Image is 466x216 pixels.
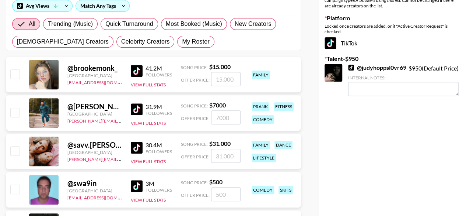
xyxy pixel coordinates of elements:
[146,65,172,72] div: 41.2M
[131,197,166,203] button: View Full Stats
[146,72,172,78] div: Followers
[252,71,270,79] div: family
[209,102,226,109] strong: $ 7000
[274,141,292,149] div: dance
[182,37,209,46] span: My Roster
[146,110,172,116] div: Followers
[67,179,122,188] div: @ swa9in
[76,0,129,11] div: Match Any Tags
[325,55,460,62] label: Talent - $ 950
[209,178,223,185] strong: $ 500
[146,103,172,110] div: 31.9M
[181,65,208,70] span: Song Price:
[17,37,109,46] span: [DEMOGRAPHIC_DATA] Creators
[252,102,269,111] div: prank
[325,14,460,22] label: Platform
[67,102,122,111] div: @ [PERSON_NAME].[PERSON_NAME]
[325,37,336,49] img: TikTok
[146,149,172,154] div: Followers
[211,72,241,86] input: 15.000
[209,140,231,147] strong: $ 31.000
[166,20,222,28] span: Most Booked (Music)
[131,82,166,88] button: View Full Stats
[181,103,208,109] span: Song Price:
[348,64,459,96] div: - $ 950 (Default Price)
[252,186,274,194] div: comedy
[274,102,294,111] div: fitness
[209,63,231,70] strong: $ 15.000
[252,154,276,162] div: lifestyle
[67,155,176,162] a: [PERSON_NAME][EMAIL_ADDRESS][DOMAIN_NAME]
[348,65,354,71] img: TikTok
[67,78,141,85] a: [EMAIL_ADDRESS][DOMAIN_NAME]
[67,140,122,150] div: @ savv.[PERSON_NAME]
[235,20,271,28] span: New Creators
[131,142,143,154] img: TikTok
[131,180,143,192] img: TikTok
[325,23,460,34] div: Locked once creators are added, or if "Active Creator Request" is checked.
[146,187,172,193] div: Followers
[181,116,210,121] span: Offer Price:
[181,180,208,185] span: Song Price:
[278,186,293,194] div: skits
[252,115,274,124] div: comedy
[67,64,122,73] div: @ brookemonk_
[131,65,143,77] img: TikTok
[348,64,406,71] a: @judyhoppsl0vr69
[29,20,35,28] span: All
[67,150,122,155] div: [GEOGRAPHIC_DATA]
[348,75,459,80] div: Internal Notes:
[181,192,210,198] span: Offer Price:
[181,77,210,83] span: Offer Price:
[211,149,241,163] input: 31.000
[252,141,270,149] div: family
[146,141,172,149] div: 30.4M
[325,37,460,49] div: TikTok
[67,193,141,200] a: [EMAIL_ADDRESS][DOMAIN_NAME]
[67,73,122,78] div: [GEOGRAPHIC_DATA]
[211,110,241,124] input: 7000
[181,141,208,147] span: Song Price:
[67,117,176,124] a: [PERSON_NAME][EMAIL_ADDRESS][DOMAIN_NAME]
[48,20,93,28] span: Trending (Music)
[131,103,143,115] img: TikTok
[131,120,166,126] button: View Full Stats
[131,159,166,164] button: View Full Stats
[67,111,122,117] div: [GEOGRAPHIC_DATA]
[211,187,241,201] input: 500
[181,154,210,160] span: Offer Price:
[105,20,153,28] span: Quick Turnaround
[67,188,122,193] div: [GEOGRAPHIC_DATA]
[13,0,72,11] div: Avg Views
[121,37,170,46] span: Celebrity Creators
[146,180,172,187] div: 3M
